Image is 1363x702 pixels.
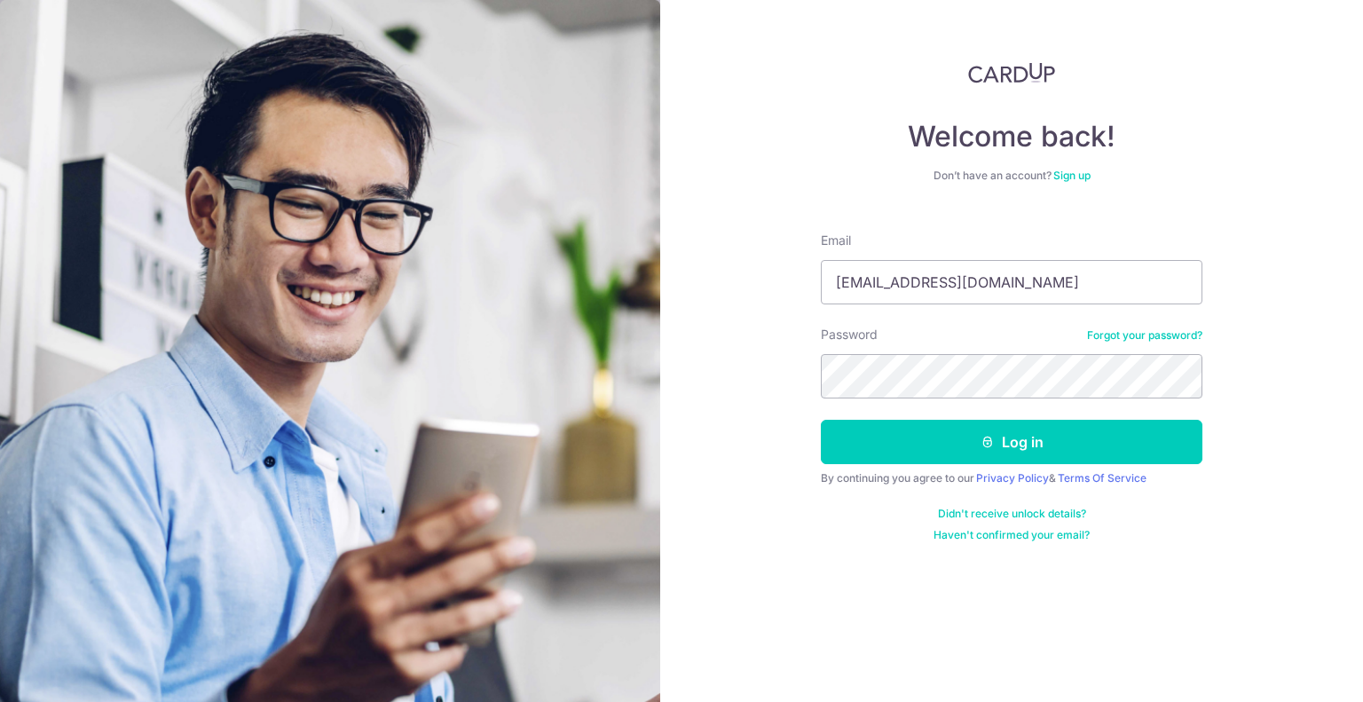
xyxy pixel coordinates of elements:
[938,507,1086,521] a: Didn't receive unlock details?
[976,471,1049,485] a: Privacy Policy
[821,169,1202,183] div: Don’t have an account?
[821,260,1202,304] input: Enter your Email
[1087,328,1202,343] a: Forgot your password?
[1053,169,1091,182] a: Sign up
[821,471,1202,485] div: By continuing you agree to our &
[968,62,1055,83] img: CardUp Logo
[821,119,1202,154] h4: Welcome back!
[1058,471,1146,485] a: Terms Of Service
[821,420,1202,464] button: Log in
[821,232,851,249] label: Email
[821,326,878,343] label: Password
[934,528,1090,542] a: Haven't confirmed your email?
